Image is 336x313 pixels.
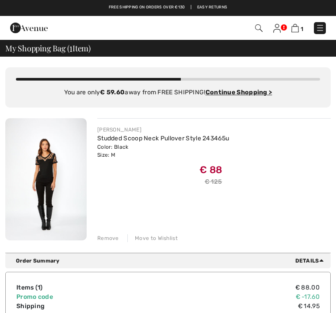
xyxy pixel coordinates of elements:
[165,283,320,292] td: € 88.00
[97,143,229,159] div: Color: Black Size: M
[16,292,165,301] td: Promo code
[100,89,125,96] strong: € 59.60
[16,257,327,265] div: Order Summary
[273,24,281,33] img: My Info
[191,4,191,11] span: |
[316,23,325,32] img: Menu
[295,257,327,265] span: Details
[165,292,320,301] td: € -17.60
[291,23,303,33] a: 1
[255,24,263,32] img: Search
[97,135,229,142] a: Studded Scoop Neck Pullover Style 243465u
[205,178,222,185] s: € 125
[97,126,229,134] div: [PERSON_NAME]
[301,26,303,32] span: 1
[5,44,91,52] span: My Shopping Bag ( Item)
[165,301,320,311] td: € 14.95
[291,24,299,32] img: Shopping Bag
[197,4,228,11] a: Easy Returns
[5,118,87,240] img: Studded Scoop Neck Pullover Style 243465u
[109,4,185,11] a: Free shipping on orders over €130
[199,164,222,176] span: € 88
[16,301,165,311] td: Shipping
[69,43,73,53] span: 1
[16,88,320,97] div: You are only away from FREE SHIPPING!
[206,89,272,96] a: Continue Shopping >
[97,234,119,242] div: Remove
[127,234,178,242] div: Move to Wishlist
[10,24,48,31] a: 1ère Avenue
[38,284,40,291] span: 1
[10,19,48,37] img: 1ère Avenue
[16,283,165,292] td: Items ( )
